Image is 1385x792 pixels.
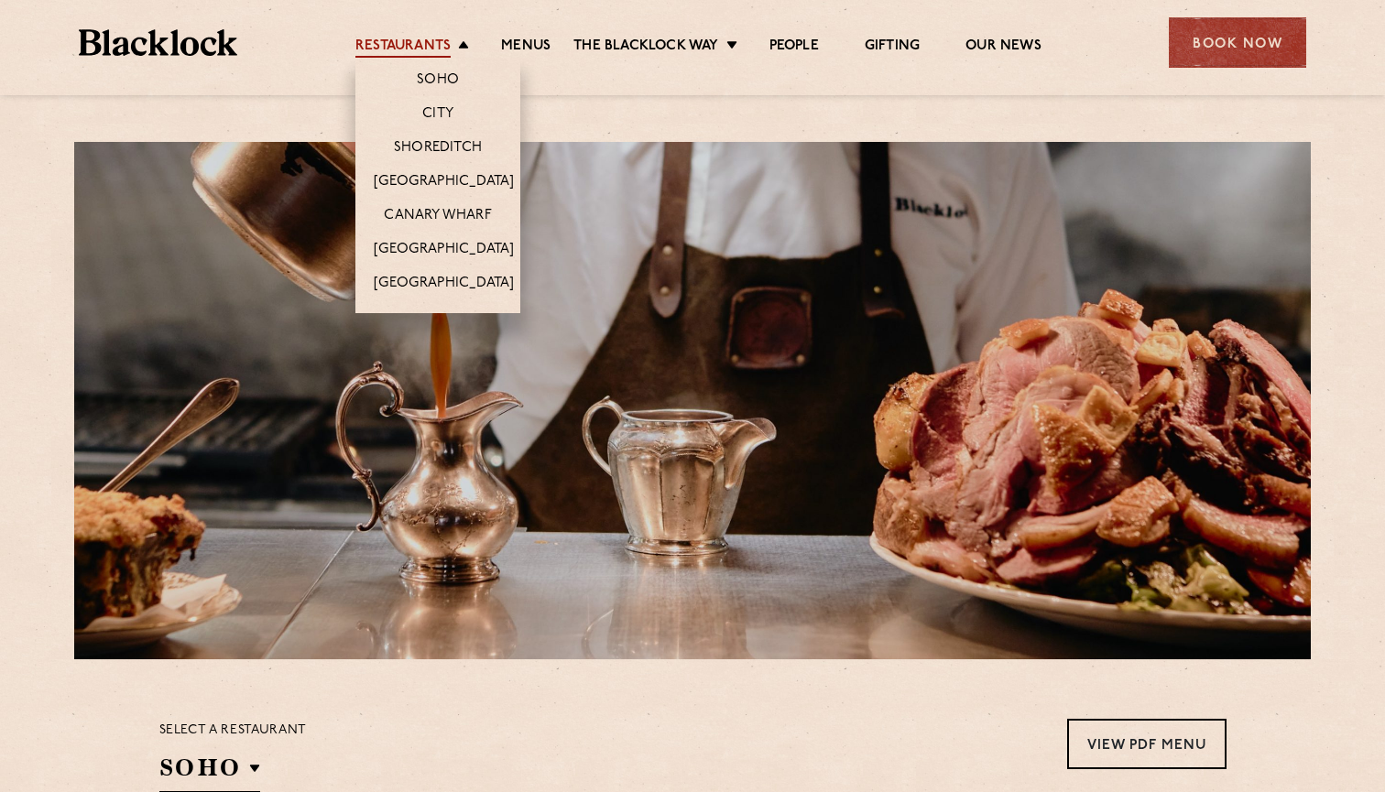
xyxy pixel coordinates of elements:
[965,38,1041,58] a: Our News
[374,275,514,295] a: [GEOGRAPHIC_DATA]
[769,38,819,58] a: People
[384,207,491,227] a: Canary Wharf
[573,38,718,58] a: The Blacklock Way
[417,71,459,92] a: Soho
[374,241,514,261] a: [GEOGRAPHIC_DATA]
[159,719,307,743] p: Select a restaurant
[1067,719,1227,769] a: View PDF Menu
[394,139,482,159] a: Shoreditch
[355,38,451,58] a: Restaurants
[422,105,453,125] a: City
[865,38,920,58] a: Gifting
[79,29,237,56] img: BL_Textured_Logo-footer-cropped.svg
[374,173,514,193] a: [GEOGRAPHIC_DATA]
[1169,17,1306,68] div: Book Now
[501,38,551,58] a: Menus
